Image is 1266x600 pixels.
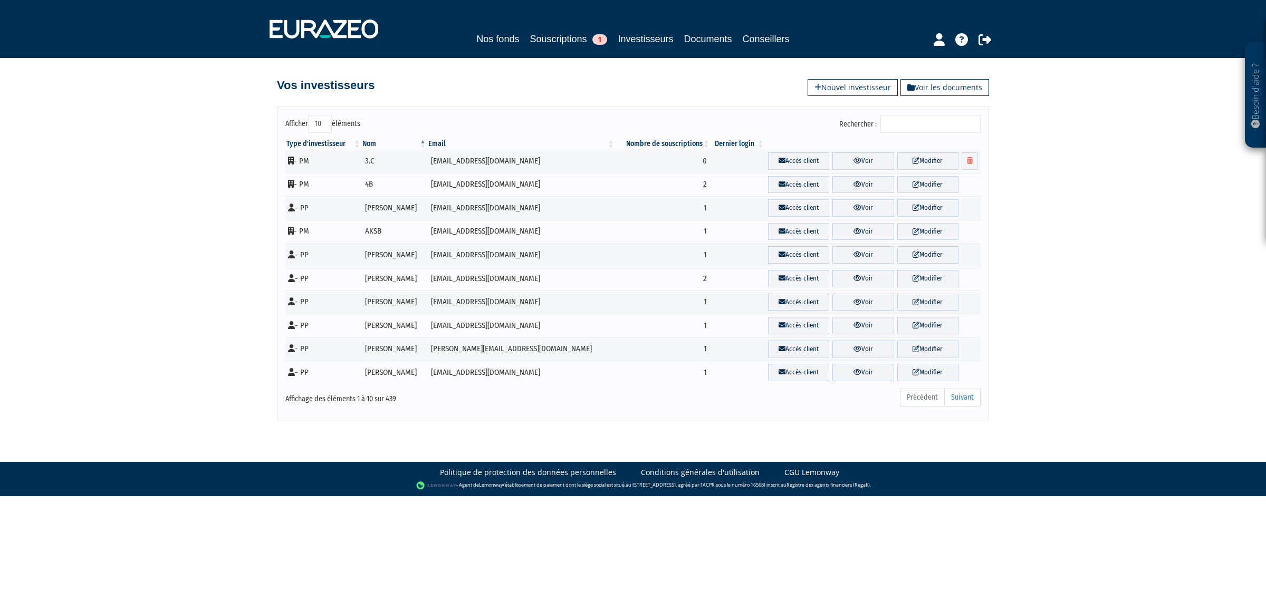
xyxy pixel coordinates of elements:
td: [EMAIL_ADDRESS][DOMAIN_NAME] [427,243,615,267]
label: Rechercher : [839,115,981,133]
a: Modifier [897,341,958,358]
a: Accès client [768,152,829,170]
a: Accès client [768,246,829,264]
td: - PP [285,291,361,314]
a: Accès client [768,317,829,334]
a: Voir [832,223,894,240]
td: - PP [285,267,361,291]
td: 3.C [361,149,427,173]
th: Dernier login : activer pour trier la colonne par ordre croissant [711,139,765,149]
a: Registre des agents financiers (Regafi) [787,481,870,488]
a: Investisseurs [618,32,673,48]
a: Voir [832,246,894,264]
td: [EMAIL_ADDRESS][DOMAIN_NAME] [427,196,615,220]
td: 2 [615,173,711,197]
a: Modifier [897,152,958,170]
a: Voir [832,364,894,381]
th: Type d'investisseur : activer pour trier la colonne par ordre croissant [285,139,361,149]
a: Modifier [897,317,958,334]
td: [PERSON_NAME] [361,243,427,267]
a: Accès client [768,176,829,193]
input: Rechercher : [880,115,981,133]
td: - PP [285,337,361,361]
td: 0 [615,149,711,173]
a: Modifier [897,176,958,193]
a: Voir [832,176,894,193]
td: [EMAIL_ADDRESS][DOMAIN_NAME] [427,291,615,314]
a: Voir [832,341,894,358]
a: Lemonway [479,481,503,488]
td: 1 [615,291,711,314]
p: Besoin d'aide ? [1250,48,1262,143]
td: - PM [285,220,361,244]
td: 2 [615,267,711,291]
td: [EMAIL_ADDRESS][DOMAIN_NAME] [427,314,615,337]
a: Nos fonds [476,32,519,46]
a: Accès client [768,341,829,358]
td: [PERSON_NAME] [361,314,427,337]
td: - PP [285,243,361,267]
div: - Agent de (établissement de paiement dont le siège social est situé au [STREET_ADDRESS], agréé p... [11,480,1255,491]
td: [PERSON_NAME] [361,337,427,361]
td: [PERSON_NAME] [361,361,427,384]
a: Nouvel investisseur [808,79,898,96]
td: 1 [615,243,711,267]
td: - PM [285,149,361,173]
td: - PP [285,314,361,337]
a: Modifier [897,270,958,287]
a: Modifier [897,246,958,264]
th: Nombre de souscriptions : activer pour trier la colonne par ordre croissant [615,139,711,149]
a: CGU Lemonway [784,467,839,478]
td: - PM [285,173,361,197]
a: Supprimer [962,152,977,170]
td: [EMAIL_ADDRESS][DOMAIN_NAME] [427,173,615,197]
td: [EMAIL_ADDRESS][DOMAIN_NAME] [427,220,615,244]
a: Modifier [897,294,958,311]
h4: Vos investisseurs [277,79,375,92]
span: 1 [592,34,607,45]
td: [PERSON_NAME] [361,267,427,291]
td: 1 [615,361,711,384]
td: - PP [285,361,361,384]
div: Affichage des éléments 1 à 10 sur 439 [285,388,566,404]
select: Afficheréléments [308,115,332,133]
td: [EMAIL_ADDRESS][DOMAIN_NAME] [427,361,615,384]
a: Voir [832,317,894,334]
a: Accès client [768,199,829,217]
td: AKSB [361,220,427,244]
a: Voir [832,270,894,287]
th: Nom : activer pour trier la colonne par ordre d&eacute;croissant [361,139,427,149]
a: Politique de protection des données personnelles [440,467,616,478]
img: logo-lemonway.png [416,480,457,491]
a: Accès client [768,294,829,311]
td: 1 [615,337,711,361]
td: [PERSON_NAME][EMAIL_ADDRESS][DOMAIN_NAME] [427,337,615,361]
a: Modifier [897,223,958,240]
a: Accès client [768,223,829,240]
th: Email : activer pour trier la colonne par ordre croissant [427,139,615,149]
a: Documents [684,32,732,46]
a: Modifier [897,199,958,217]
td: 4B [361,173,427,197]
td: [PERSON_NAME] [361,196,427,220]
td: 1 [615,314,711,337]
a: Conditions générales d'utilisation [641,467,760,478]
td: [EMAIL_ADDRESS][DOMAIN_NAME] [427,267,615,291]
a: Voir [832,199,894,217]
td: - PP [285,196,361,220]
td: 1 [615,196,711,220]
a: Suivant [944,389,981,407]
td: 1 [615,220,711,244]
a: Voir [832,294,894,311]
td: [EMAIL_ADDRESS][DOMAIN_NAME] [427,149,615,173]
a: Accès client [768,364,829,381]
a: Accès client [768,270,829,287]
img: 1732889491-logotype_eurazeo_blanc_rvb.png [270,20,378,38]
td: [PERSON_NAME] [361,291,427,314]
a: Conseillers [743,32,790,46]
label: Afficher éléments [285,115,360,133]
a: Voir [832,152,894,170]
a: Souscriptions1 [530,32,607,46]
a: Modifier [897,364,958,381]
a: Voir les documents [900,79,989,96]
